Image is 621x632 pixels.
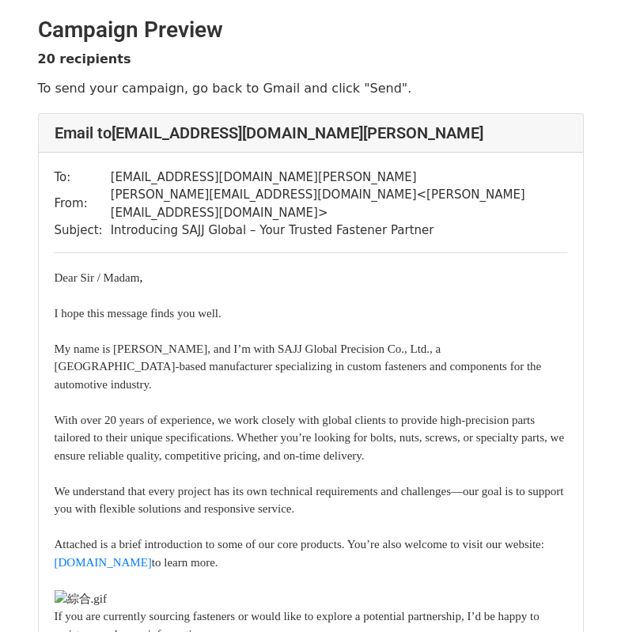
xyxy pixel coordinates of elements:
[55,556,152,569] a: [DOMAIN_NAME]
[38,51,131,66] strong: 20 recipients
[55,590,107,608] img: 綜合.gif
[139,271,142,284] span: ,
[55,271,143,284] font: Dear Sir / Madam
[38,17,584,44] h2: Campaign Preview
[55,221,111,240] td: Subject:
[55,168,111,187] td: To:
[111,186,567,221] td: [PERSON_NAME][EMAIL_ADDRESS][DOMAIN_NAME] < [PERSON_NAME][EMAIL_ADDRESS][DOMAIN_NAME] >
[111,168,567,187] td: [EMAIL_ADDRESS][DOMAIN_NAME][PERSON_NAME]
[111,221,567,240] td: Introducing SAJJ Global – Your Trusted Fastener Partner
[55,123,567,142] h4: Email to [EMAIL_ADDRESS][DOMAIN_NAME][PERSON_NAME]
[55,307,565,569] font: I hope this message finds you well. My name is [PERSON_NAME], and I’m with SAJJ Global Precision ...
[38,80,584,97] p: To send your campaign, go back to Gmail and click "Send".
[55,186,111,221] td: From:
